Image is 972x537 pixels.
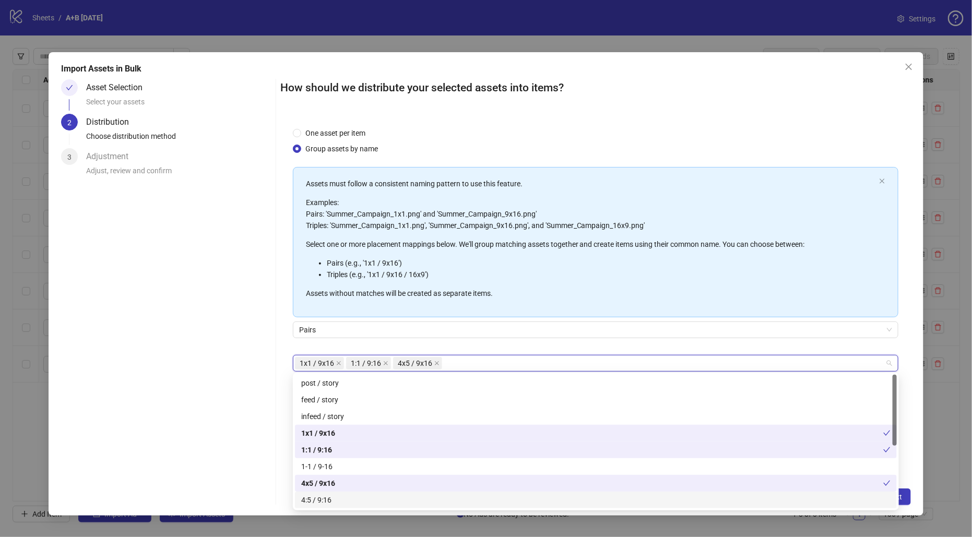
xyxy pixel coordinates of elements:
div: 4:5 / 9:16 [301,494,891,506]
div: 1:1 / 9:16 [295,441,897,458]
span: check [883,480,891,487]
div: 4x5 / 9x16 [295,475,897,492]
span: 1x1 / 9x16 [295,357,344,369]
p: Assets without matches will be created as separate items. [306,288,875,299]
span: close [383,361,388,366]
div: 1x1 / 9x16 [295,425,897,441]
div: post / story [295,375,897,391]
div: Select your assets [86,96,271,114]
span: close [336,361,341,366]
button: close [879,178,885,185]
span: 1:1 / 9:16 [351,357,381,369]
div: Import Assets in Bulk [61,63,911,75]
span: check [883,429,891,437]
div: feed / story [295,391,897,408]
span: 4x5 / 9x16 [398,357,432,369]
p: Examples: Pairs: 'Summer_Campaign_1x1.png' and 'Summer_Campaign_9x16.png' Triples: 'Summer_Campai... [306,197,875,231]
span: 4x5 / 9x16 [393,357,442,369]
div: Adjust, review and confirm [86,165,271,183]
div: 4x5 / 9x16 [301,478,883,489]
div: Asset Selection [86,79,151,96]
div: post / story [301,377,891,389]
span: check [66,84,73,91]
span: 3 [67,153,72,161]
p: Assets must follow a consistent naming pattern to use this feature. [306,178,875,189]
span: Group assets by name [301,143,382,154]
div: Adjustment [86,148,137,165]
li: Triples (e.g., '1x1 / 9x16 / 16x9') [327,269,875,280]
span: check [883,446,891,454]
button: Close [900,58,917,75]
p: Select one or more placement mappings below. We'll group matching assets together and create item... [306,238,875,250]
div: Distribution [86,114,137,130]
span: 1:1 / 9:16 [346,357,391,369]
div: 1-1 / 9-16 [295,458,897,475]
div: 4:5 / 9:16 [295,492,897,508]
span: close [879,178,885,184]
span: close [434,361,440,366]
div: 1-1 / 9-16 [301,461,891,472]
span: Pairs [299,322,892,338]
span: 1x1 / 9x16 [300,357,334,369]
h2: How should we distribute your selected assets into items? [280,79,911,97]
span: One asset per item [301,127,370,139]
div: 1x1 / 9x16 [301,427,883,439]
div: infeed / story [295,408,897,425]
div: 1:1 / 9:16 [301,444,883,456]
span: 2 [67,118,72,127]
li: Pairs (e.g., '1x1 / 9x16') [327,257,875,269]
div: infeed / story [301,411,891,422]
div: feed / story [301,394,891,405]
span: close [905,63,913,71]
div: Choose distribution method [86,130,271,148]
